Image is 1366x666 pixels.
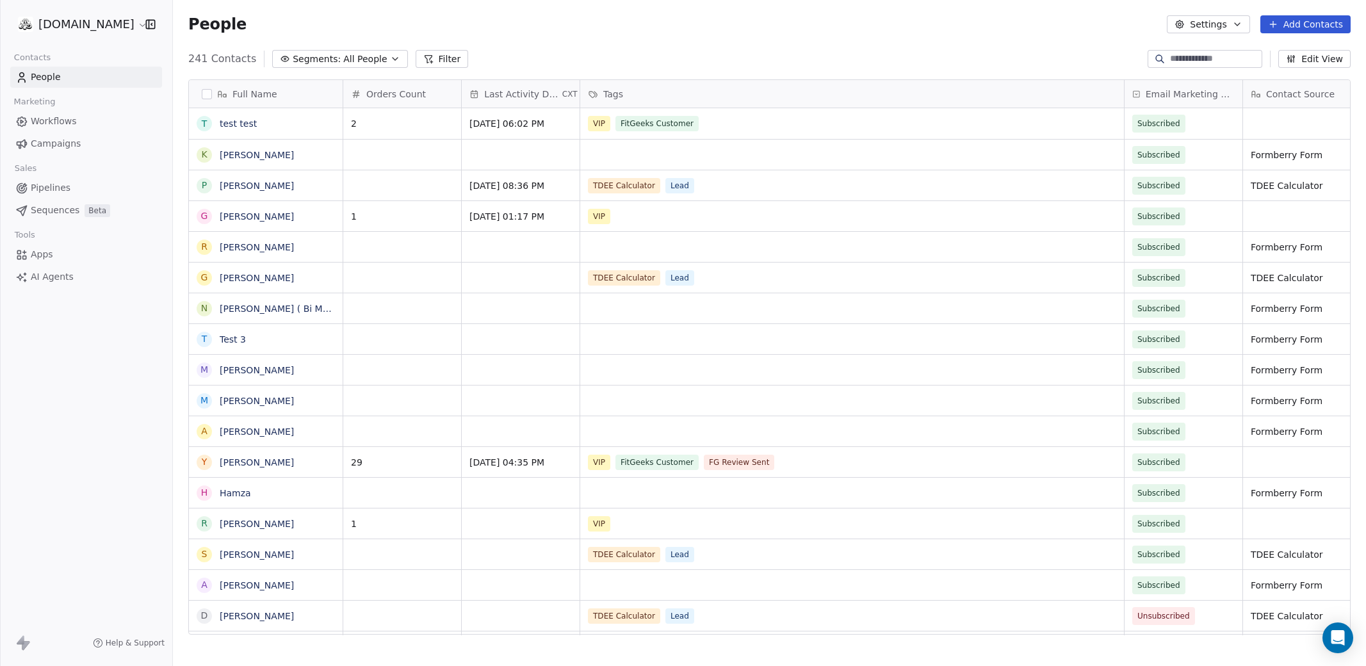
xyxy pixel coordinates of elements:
div: A [201,578,207,592]
span: Subscribed [1137,456,1180,469]
span: Tags [603,88,623,101]
span: Orders Count [366,88,426,101]
span: TDEE Calculator [1251,272,1353,284]
span: TDEE Calculator [1251,179,1353,192]
span: 241 Contacts [188,51,256,67]
a: [PERSON_NAME] ( Bi Mat) [220,304,335,314]
span: Lead [665,608,694,624]
div: R [201,517,207,530]
span: Lead [665,547,694,562]
div: K [201,148,207,161]
span: People [188,15,247,34]
div: Orders Count [343,80,461,108]
span: TDEE Calculator [1251,610,1353,622]
span: TDEE Calculator [588,608,660,624]
span: Formberry Form [1251,149,1353,161]
span: Lead [665,270,694,286]
span: 1 [351,210,453,223]
a: SequencesBeta [10,200,162,221]
a: AI Agents [10,266,162,288]
span: Subscribed [1137,394,1180,407]
a: [PERSON_NAME] [220,611,294,621]
span: TDEE Calculator [1251,548,1353,561]
span: Segments: [293,53,341,66]
span: All People [343,53,387,66]
span: FitGeeks Customer [615,116,699,131]
span: Lead [665,178,694,193]
a: [PERSON_NAME] [220,150,294,160]
a: [PERSON_NAME] [220,211,294,222]
a: [PERSON_NAME] [220,519,294,529]
span: [DOMAIN_NAME] [38,16,134,33]
a: Campaigns [10,133,162,154]
span: VIP [588,516,610,532]
span: Formberry Form [1251,394,1353,407]
img: 1000.jpg [18,17,33,32]
a: [PERSON_NAME] [220,242,294,252]
span: Campaigns [31,137,81,150]
span: People [31,70,61,84]
span: Subscribed [1137,149,1180,161]
a: [PERSON_NAME] [220,457,294,467]
span: Contact Source [1266,88,1335,101]
span: VIP [588,455,610,470]
span: VIP [588,209,610,224]
span: Apps [31,248,53,261]
span: Formberry Form [1251,241,1353,254]
div: Email Marketing Consent [1125,80,1242,108]
span: Formberry Form [1251,364,1353,377]
span: TDEE Calculator [588,270,660,286]
a: People [10,67,162,88]
span: Formberry Form [1251,579,1353,592]
span: [DATE] 08:36 PM [469,179,572,192]
span: 29 [351,456,453,469]
span: Subscribed [1137,210,1180,223]
div: M [200,363,208,377]
a: [PERSON_NAME] [220,580,294,590]
a: test test [220,118,257,129]
span: 1 [351,517,453,530]
span: Subscribed [1137,333,1180,346]
div: S [202,548,207,561]
button: Add Contacts [1260,15,1351,33]
span: Subscribed [1137,517,1180,530]
span: Contacts [8,48,56,67]
span: Help & Support [106,638,165,648]
a: Workflows [10,111,162,132]
span: Subscribed [1137,272,1180,284]
div: R [201,240,207,254]
div: Full Name [189,80,343,108]
span: Sequences [31,204,79,217]
a: [PERSON_NAME] [220,426,294,437]
span: 2 [351,117,453,130]
button: Settings [1167,15,1249,33]
div: T [202,332,207,346]
span: Marketing [8,92,61,111]
span: Subscribed [1137,487,1180,499]
div: t [202,117,207,131]
div: H [201,486,208,499]
span: Subscribed [1137,117,1180,130]
span: Last Activity Date [484,88,560,101]
a: [PERSON_NAME] [220,273,294,283]
div: Y [202,455,207,469]
div: Open Intercom Messenger [1322,622,1353,653]
div: G [201,271,208,284]
div: P [202,179,207,192]
div: M [200,394,208,407]
span: Email Marketing Consent [1146,88,1235,101]
span: Subscribed [1137,548,1180,561]
span: [DATE] 01:17 PM [469,210,572,223]
span: CXT [562,89,578,99]
span: TDEE Calculator [588,178,660,193]
a: [PERSON_NAME] [220,181,294,191]
span: [DATE] 04:35 PM [469,456,572,469]
div: Contact Source [1243,80,1361,108]
a: Apps [10,244,162,265]
span: Unsubscribed [1137,610,1190,622]
span: [DATE] 06:02 PM [469,117,572,130]
span: Formberry Form [1251,333,1353,346]
a: Help & Support [93,638,165,648]
button: Edit View [1278,50,1351,68]
a: [PERSON_NAME] [220,396,294,406]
